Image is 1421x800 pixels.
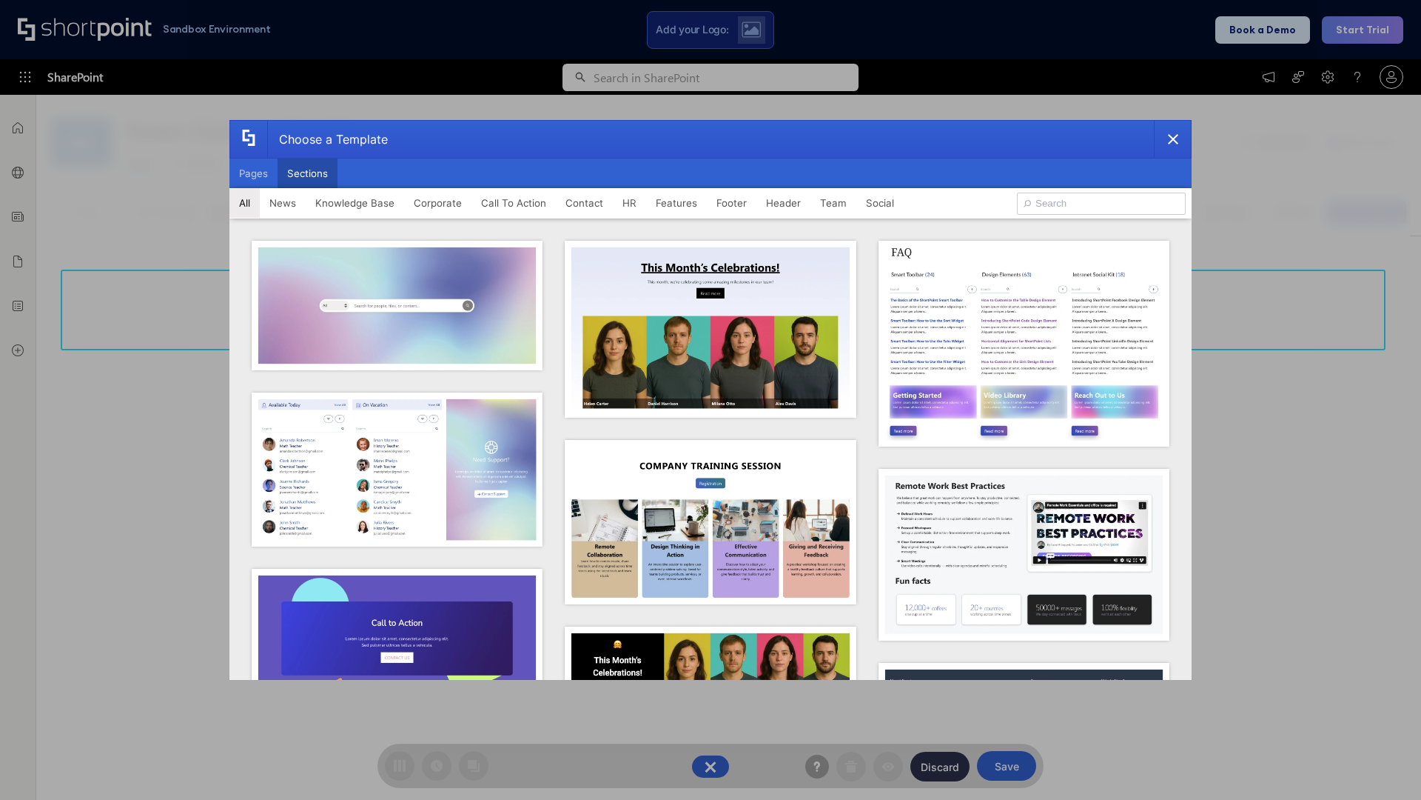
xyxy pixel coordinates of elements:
[229,188,260,218] button: All
[556,188,613,218] button: Contact
[810,188,856,218] button: Team
[646,188,707,218] button: Features
[471,188,556,218] button: Call To Action
[229,159,278,188] button: Pages
[404,188,471,218] button: Corporate
[856,188,904,218] button: Social
[1017,193,1186,215] input: Search
[707,188,756,218] button: Footer
[613,188,646,218] button: HR
[756,188,810,218] button: Header
[278,159,337,188] button: Sections
[260,188,306,218] button: News
[229,120,1192,680] div: template selector
[1347,729,1421,800] iframe: Chat Widget
[267,121,388,158] div: Choose a Template
[306,188,404,218] button: Knowledge Base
